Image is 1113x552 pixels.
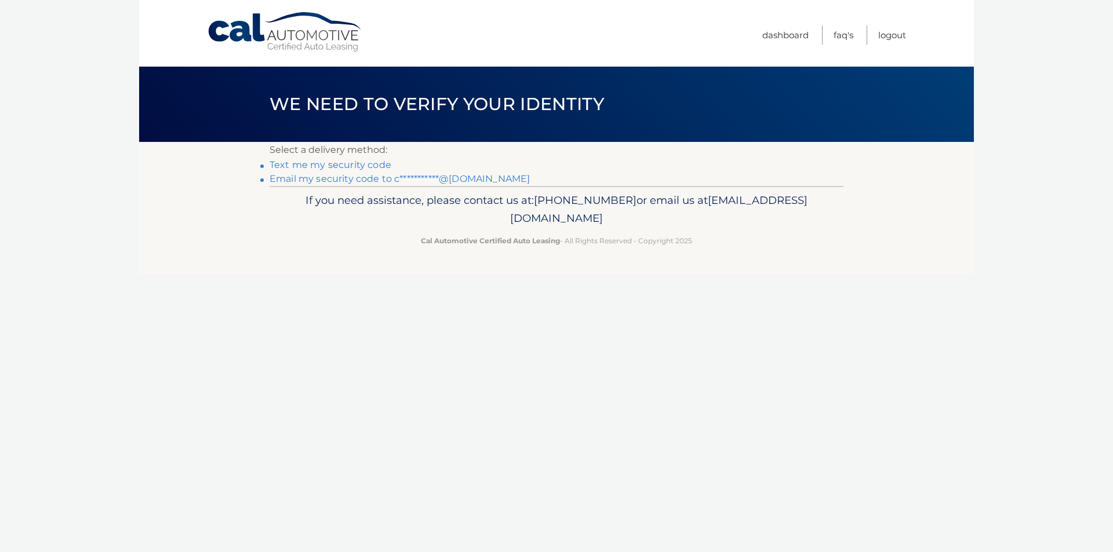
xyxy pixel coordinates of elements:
[270,93,604,115] span: We need to verify your identity
[762,25,809,45] a: Dashboard
[277,235,836,247] p: - All Rights Reserved - Copyright 2025
[534,193,636,207] span: [PHONE_NUMBER]
[277,191,836,228] p: If you need assistance, please contact us at: or email us at
[270,142,843,158] p: Select a delivery method:
[834,25,853,45] a: FAQ's
[878,25,906,45] a: Logout
[421,236,560,245] strong: Cal Automotive Certified Auto Leasing
[207,12,363,53] a: Cal Automotive
[270,159,391,170] a: Text me my security code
